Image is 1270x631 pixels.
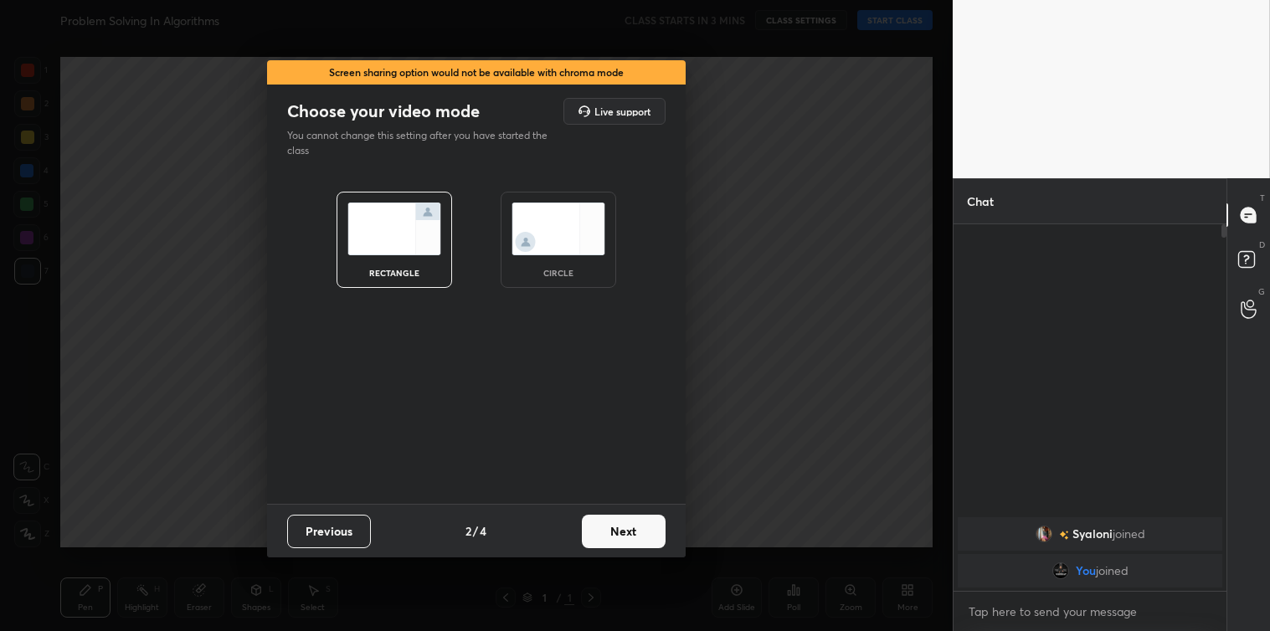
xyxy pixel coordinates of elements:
span: joined [1112,527,1144,541]
button: Next [582,515,666,548]
h4: 2 [465,522,471,540]
span: You [1075,564,1095,577]
div: grid [954,514,1226,591]
div: Screen sharing option would not be available with chroma mode [267,60,686,85]
h5: Live support [594,106,650,116]
span: Syaloni [1072,527,1112,541]
div: circle [525,269,592,277]
p: D [1259,239,1265,251]
h2: Choose your video mode [287,100,480,122]
p: Chat [954,179,1007,223]
button: Previous [287,515,371,548]
img: normalScreenIcon.ae25ed63.svg [347,203,441,255]
p: T [1260,192,1265,204]
span: joined [1095,564,1128,577]
img: 9d8aa854a8a644ddbb37ec9aa448d677.jpg [1035,526,1051,542]
img: e60519a4c4f740609fbc41148676dd3d.jpg [1051,562,1068,579]
p: G [1258,285,1265,298]
h4: / [473,522,478,540]
h4: 4 [480,522,486,540]
div: rectangle [361,269,428,277]
img: no-rating-badge.077c3623.svg [1058,531,1068,540]
p: You cannot change this setting after you have started the class [287,128,558,158]
img: circleScreenIcon.acc0effb.svg [512,203,605,255]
